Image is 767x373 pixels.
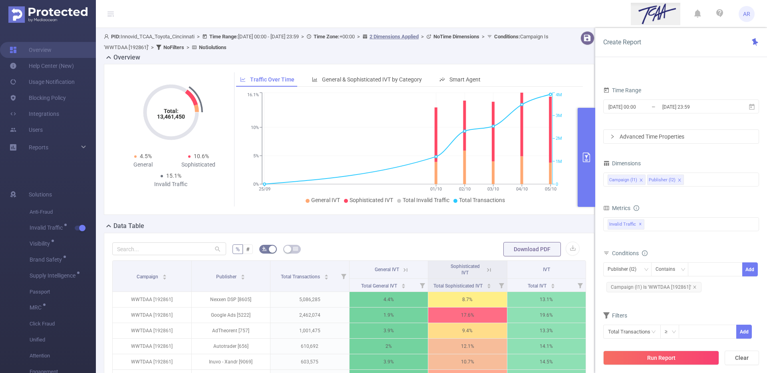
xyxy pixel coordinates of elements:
span: Total Transactions [281,274,321,280]
span: Brand Safety [30,257,65,262]
tspan: 05/10 [544,186,556,192]
button: Download PDF [503,242,561,256]
span: Anti-Fraud [30,204,96,220]
tspan: 1M [556,159,562,164]
p: 4.4% [350,292,428,307]
p: 13.1% [507,292,586,307]
div: Contains [656,263,681,276]
tspan: 13,461,450 [157,113,185,120]
tspan: 0 [556,182,558,187]
p: Nexxen DSP [8605] [192,292,270,307]
p: 10.7% [428,354,507,369]
i: icon: caret-down [324,276,328,279]
tspan: 03/10 [487,186,499,192]
div: Publisher (l2) [608,263,642,276]
span: Sophisticated IVT [451,264,480,276]
p: 1,001,475 [270,323,349,338]
div: Sort [240,273,245,278]
p: 610,692 [270,339,349,354]
span: Total General IVT [361,283,398,289]
p: 19.6% [507,308,586,323]
i: icon: caret-up [163,273,167,276]
i: icon: caret-down [401,285,406,288]
button: Add [736,325,752,339]
p: WWTDAA [192861] [113,339,191,354]
span: Innovid_TCAA_Toyota_Cincinnati [DATE] 00:00 - [DATE] 23:59 +00:00 [104,34,548,50]
span: General IVT [375,267,399,272]
button: Add [742,262,758,276]
input: Search... [112,242,226,255]
i: icon: caret-up [550,282,555,285]
span: Create Report [603,38,641,46]
span: General & Sophisticated IVT by Category [322,76,422,83]
u: 2 Dimensions Applied [370,34,419,40]
div: Sort [550,282,555,287]
span: Total Transactions [459,197,505,203]
div: Sophisticated [171,161,227,169]
i: icon: close [639,178,643,183]
i: icon: user [104,34,111,39]
button: Clear [725,351,759,365]
span: 4.5% [140,153,152,159]
span: Click Fraud [30,316,96,332]
span: > [419,34,426,40]
tspan: 04/10 [516,186,527,192]
span: Invalid Traffic [608,219,644,230]
i: Filter menu [496,279,507,292]
input: Start date [608,101,672,112]
div: Campaign (l1) [609,175,637,185]
div: icon: rightAdvanced Time Properties [604,130,759,143]
span: Supply Intelligence [30,273,78,278]
span: Total Sophisticated IVT [433,283,484,289]
span: ✕ [639,220,642,229]
p: WWTDAA [192861] [113,354,191,369]
div: Invalid Traffic [143,180,199,188]
i: icon: info-circle [634,205,639,211]
i: icon: table [293,246,298,251]
span: # [246,246,250,252]
a: Integrations [10,106,59,122]
p: 1.9% [350,308,428,323]
i: icon: caret-down [241,276,245,279]
i: icon: down [672,329,676,335]
span: % [236,246,240,252]
span: Reports [29,144,48,151]
span: Traffic Over Time [250,76,294,83]
span: Invalid Traffic [30,225,66,230]
span: MRC [30,305,44,310]
p: 3.9% [350,354,428,369]
tspan: 2M [556,136,562,141]
tspan: 3M [556,113,562,118]
tspan: 0% [253,182,259,187]
span: IVT [543,267,550,272]
span: Publisher [216,274,238,280]
p: AdTheorent [757] [192,323,270,338]
a: Users [10,122,43,138]
b: No Time Dimensions [433,34,479,40]
b: PID: [111,34,121,40]
i: icon: caret-down [163,276,167,279]
i: icon: caret-up [487,282,491,285]
i: icon: close [678,178,682,183]
p: Autotrader [656] [192,339,270,354]
span: AR [743,6,750,22]
i: Filter menu [417,279,428,292]
tspan: Total: [163,108,178,114]
i: icon: right [610,134,615,139]
i: icon: bg-colors [262,246,267,251]
a: Usage Notification [10,74,75,90]
p: WWTDAA [192861] [113,308,191,323]
span: > [184,44,192,50]
span: Metrics [603,205,630,211]
span: Smart Agent [449,76,481,83]
tspan: 01/10 [430,186,442,192]
a: Blocking Policy [10,90,66,106]
span: > [149,44,156,50]
span: Total IVT [528,283,548,289]
p: 2,462,074 [270,308,349,323]
tspan: 5% [253,153,259,159]
i: icon: caret-up [241,273,245,276]
p: 12.1% [428,339,507,354]
i: icon: close [693,285,697,289]
span: > [355,34,362,40]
